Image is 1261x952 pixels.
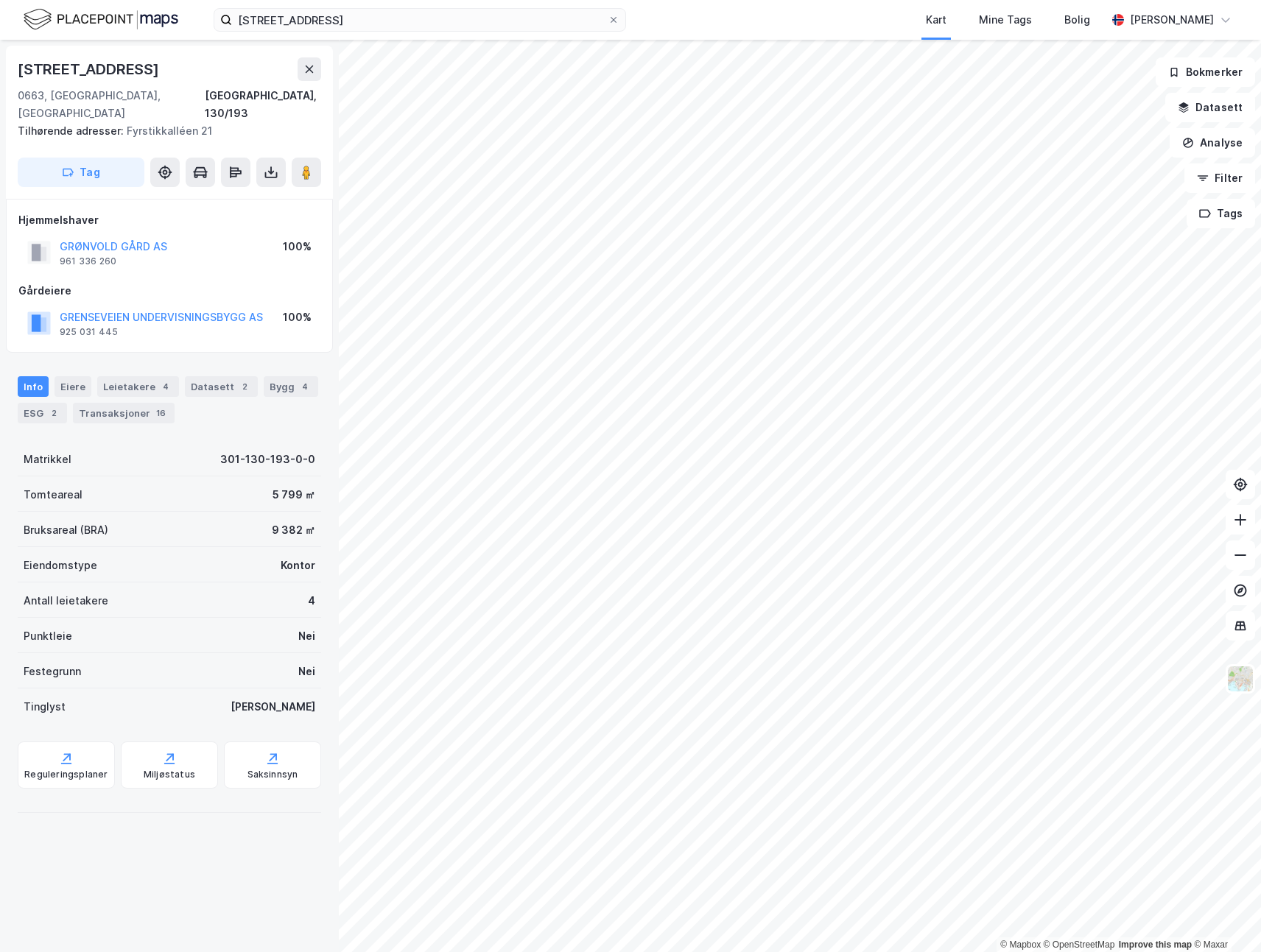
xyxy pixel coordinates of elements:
div: 5 799 ㎡ [273,486,315,504]
div: 9 382 ㎡ [272,521,315,539]
div: Bygg [264,376,318,397]
div: Eiendomstype [24,557,97,574]
button: Bokmerker [1156,57,1255,87]
div: Kart [926,11,946,29]
div: ESG [18,403,67,423]
div: [STREET_ADDRESS] [18,57,162,81]
div: [GEOGRAPHIC_DATA], 130/193 [205,87,321,122]
div: Saksinnsyn [247,769,298,780]
div: Punktleie [24,627,72,645]
div: Eiere [55,376,91,397]
div: Reguleringsplaner [24,769,108,780]
button: Filter [1184,163,1255,193]
div: 4 [298,379,312,394]
iframe: Chat Widget [1187,881,1261,952]
div: Tinglyst [24,698,66,716]
div: Kontrollprogram for chat [1187,881,1261,952]
div: 925 031 445 [60,326,118,338]
div: [PERSON_NAME] [1130,11,1214,29]
div: 4 [158,379,173,394]
div: 2 [237,379,252,394]
div: 100% [283,238,312,255]
div: 0663, [GEOGRAPHIC_DATA], [GEOGRAPHIC_DATA] [18,87,205,122]
span: Tilhørende adresser: [18,124,127,137]
button: Tags [1187,199,1255,228]
img: logo.f888ab2527a4732fd821a326f86c7f29.svg [24,7,178,32]
div: Festegrunn [24,663,81,680]
input: Søk på adresse, matrikkel, gårdeiere, leietakere eller personer [232,9,608,31]
div: [PERSON_NAME] [231,698,315,716]
div: 301-130-193-0-0 [220,451,315,468]
button: Tag [18,158,144,187]
a: Mapbox [1000,939,1041,950]
div: Nei [298,663,315,680]
div: 4 [308,592,315,610]
div: Bruksareal (BRA) [24,521,108,539]
div: Info [18,376,49,397]
button: Analyse [1170,128,1255,158]
div: Transaksjoner [73,403,175,423]
a: OpenStreetMap [1044,939,1115,950]
a: Improve this map [1119,939,1192,950]
div: Hjemmelshaver [18,211,320,229]
div: 16 [153,406,169,420]
img: Z [1226,665,1254,693]
div: Gårdeiere [18,282,320,300]
div: 961 336 260 [60,255,116,267]
div: 2 [46,406,61,420]
div: Kontor [281,557,315,574]
div: Bolig [1064,11,1090,29]
div: Leietakere [97,376,179,397]
div: Mine Tags [979,11,1032,29]
div: Matrikkel [24,451,71,468]
div: Antall leietakere [24,592,108,610]
div: Fyrstikkalléen 21 [18,122,309,140]
div: 100% [283,308,312,326]
button: Datasett [1165,93,1255,122]
div: Datasett [185,376,258,397]
div: Nei [298,627,315,645]
div: Miljøstatus [144,769,195,780]
div: Tomteareal [24,486,82,504]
